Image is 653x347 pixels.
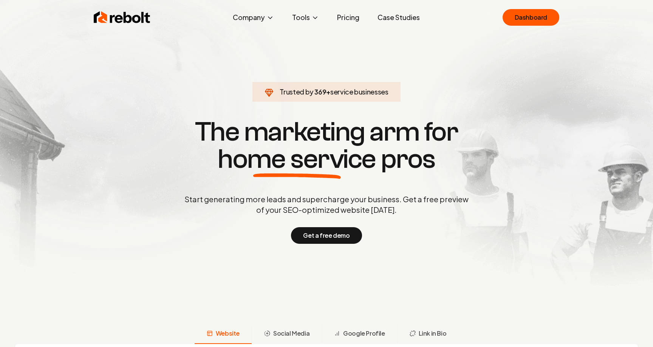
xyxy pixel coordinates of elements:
[326,87,330,96] span: +
[227,10,280,25] button: Company
[94,10,150,25] img: Rebolt Logo
[397,324,459,344] button: Link in Bio
[343,329,385,338] span: Google Profile
[371,10,426,25] a: Case Studies
[218,146,376,173] span: home service
[273,329,309,338] span: Social Media
[503,9,559,26] a: Dashboard
[419,329,447,338] span: Link in Bio
[291,227,362,244] button: Get a free demo
[195,324,252,344] button: Website
[286,10,325,25] button: Tools
[252,324,322,344] button: Social Media
[145,118,508,173] h1: The marketing arm for pros
[183,194,470,215] p: Start generating more leads and supercharge your business. Get a free preview of your SEO-optimiz...
[322,324,397,344] button: Google Profile
[314,87,326,97] span: 369
[330,87,388,96] span: service businesses
[216,329,240,338] span: Website
[331,10,365,25] a: Pricing
[280,87,313,96] span: Trusted by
